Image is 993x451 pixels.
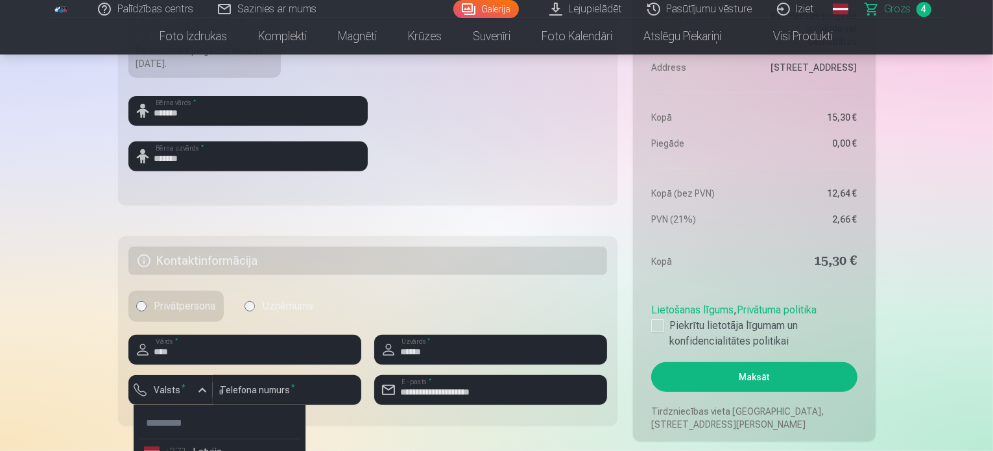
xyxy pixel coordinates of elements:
[761,187,857,200] dd: 12,64 €
[393,18,458,55] a: Krūzes
[237,291,322,322] label: Uzņēmums
[128,375,213,405] button: Valsts*
[243,18,323,55] a: Komplekti
[761,137,857,150] dd: 0,00 €
[149,384,191,396] label: Valsts
[761,213,857,226] dd: 2,66 €
[651,318,857,349] label: Piekrītu lietotāja līgumam un konfidencialitātes politikai
[761,252,857,271] dd: 15,30 €
[651,297,857,349] div: ,
[651,187,748,200] dt: Kopā (bez PVN)
[761,61,857,74] dd: [STREET_ADDRESS]
[651,137,748,150] dt: Piegāde
[761,111,857,124] dd: 15,30 €
[128,247,608,275] h5: Kontaktinformācija
[54,5,69,13] img: /fa1
[136,301,147,311] input: Privātpersona
[651,111,748,124] dt: Kopā
[145,18,243,55] a: Foto izdrukas
[128,291,224,322] label: Privātpersona
[527,18,628,55] a: Foto kalendāri
[651,362,857,392] button: Maksāt
[628,18,737,55] a: Atslēgu piekariņi
[458,18,527,55] a: Suvenīri
[651,61,748,74] dt: Address
[737,304,817,316] a: Privātuma politika
[245,301,255,311] input: Uzņēmums
[885,1,911,17] span: Grozs
[651,405,857,431] p: Tirdzniecības vieta [GEOGRAPHIC_DATA], [STREET_ADDRESS][PERSON_NAME]
[136,44,274,70] div: Paredzamais piegādes datums [DATE].
[651,213,748,226] dt: PVN (21%)
[323,18,393,55] a: Magnēti
[737,18,849,55] a: Visi produkti
[916,2,931,17] span: 4
[651,304,734,316] a: Lietošanas līgums
[651,252,748,271] dt: Kopā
